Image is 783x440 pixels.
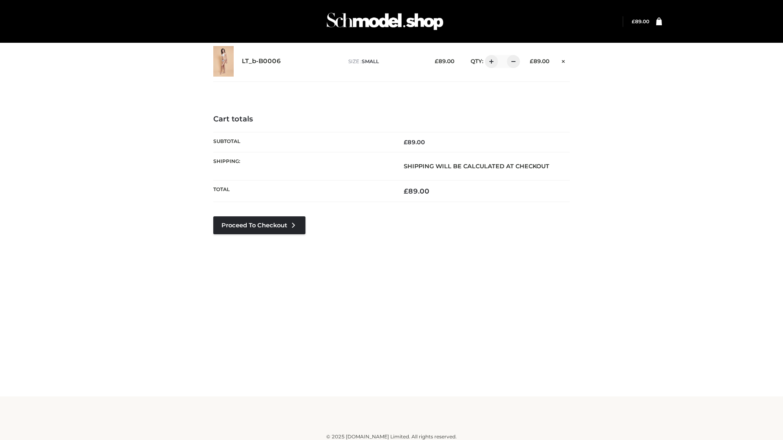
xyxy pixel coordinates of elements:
[404,187,429,195] bdi: 89.00
[632,18,635,24] span: £
[404,139,425,146] bdi: 89.00
[213,152,391,180] th: Shipping:
[242,57,281,65] a: LT_b-B0006
[348,58,422,65] p: size :
[213,115,570,124] h4: Cart totals
[404,163,549,170] strong: Shipping will be calculated at checkout
[530,58,549,64] bdi: 89.00
[632,18,649,24] bdi: 89.00
[213,180,391,202] th: Total
[404,187,408,195] span: £
[404,139,407,146] span: £
[213,132,391,152] th: Subtotal
[435,58,454,64] bdi: 89.00
[213,46,234,77] img: LT_b-B0006 - SMALL
[557,55,570,66] a: Remove this item
[462,55,517,68] div: QTY:
[530,58,533,64] span: £
[362,58,379,64] span: SMALL
[435,58,438,64] span: £
[213,216,305,234] a: Proceed to Checkout
[324,5,446,37] img: Schmodel Admin 964
[632,18,649,24] a: £89.00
